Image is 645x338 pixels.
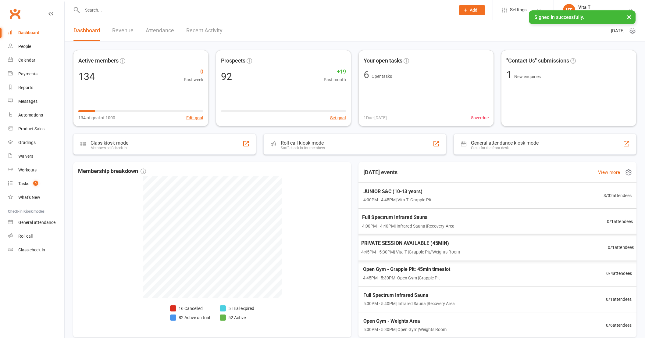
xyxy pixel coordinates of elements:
[604,192,632,199] span: 3 / 32 attendees
[363,265,450,273] span: Open Gym - Grapple Pit: 45min timeslot
[18,220,55,225] div: General attendance
[8,108,64,122] a: Automations
[18,167,37,172] div: Workouts
[7,6,23,21] a: Clubworx
[112,20,134,41] a: Revenue
[364,70,369,80] div: 6
[534,14,584,20] span: Signed in successfully.
[578,5,614,10] div: Vita T
[8,40,64,53] a: People
[471,140,539,146] div: General attendance kiosk mode
[471,146,539,150] div: Great for the front desk
[78,72,95,81] div: 134
[459,5,485,15] button: Add
[18,99,37,104] div: Messages
[18,71,37,76] div: Payments
[281,140,325,146] div: Roll call kiosk mode
[514,74,541,79] span: New enquiries
[18,140,36,145] div: Gradings
[18,234,33,239] div: Roll call
[372,74,392,79] span: Open tasks
[80,6,451,14] input: Search...
[606,270,632,277] span: 0 / 4 attendees
[470,8,477,13] span: Add
[363,291,455,299] span: Full Spectrum Infrared Sauna
[506,69,514,81] span: 1
[18,126,45,131] div: Product Sales
[607,218,633,225] span: 0 / 1 attendees
[91,140,128,146] div: Class kiosk mode
[363,317,447,325] span: Open Gym - Weights Area
[8,67,64,81] a: Payments
[358,167,402,178] h3: [DATE] events
[8,53,64,67] a: Calendar
[8,163,64,177] a: Workouts
[363,300,455,307] span: 5:00PM - 5:40PM | Infrared Sauna | Recovery Area
[624,10,635,23] button: ×
[361,239,460,247] span: PRIVATE SESSION AVAILABLE (45MIN)
[8,216,64,229] a: General attendance kiosk mode
[471,114,489,121] span: 5 overdue
[8,81,64,95] a: Reports
[611,27,625,34] span: [DATE]
[563,4,575,16] div: VT
[18,113,43,117] div: Automations
[221,72,232,81] div: 92
[220,314,254,321] li: 52 Active
[170,314,210,321] li: 82 Active on trial
[18,30,39,35] div: Dashboard
[186,20,223,41] a: Recent Activity
[510,3,527,17] span: Settings
[184,76,203,83] span: Past week
[91,146,128,150] div: Members self check-in
[578,10,614,16] div: Southpac Strength
[18,181,29,186] div: Tasks
[78,167,146,176] span: Membership breakdown
[362,214,454,221] span: Full Spectrum Infrared Sauna
[330,114,346,121] button: Set goal
[8,95,64,108] a: Messages
[18,58,35,63] div: Calendar
[18,44,31,49] div: People
[363,196,431,203] span: 4:00PM - 4:45PM | Vita T | Grapple Pit
[364,114,387,121] span: 1 Due [DATE]
[8,136,64,149] a: Gradings
[170,305,210,312] li: 16 Cancelled
[506,56,569,65] span: "Contact Us" submissions
[281,146,325,150] div: Staff check-in for members
[598,169,620,176] a: View more
[18,247,45,252] div: Class check-in
[184,67,203,76] span: 0
[8,177,64,191] a: Tasks 6
[33,181,38,186] span: 6
[78,56,119,65] span: Active members
[606,296,632,303] span: 0 / 1 attendees
[186,114,203,121] button: Edit goal
[221,56,245,65] span: Prospects
[8,243,64,257] a: Class kiosk mode
[324,76,346,83] span: Past month
[18,154,33,159] div: Waivers
[364,56,402,65] span: Your open tasks
[361,248,460,255] span: 4:45PM - 5:30PM | Vita T | Grapple Pit/Weights Room
[18,85,33,90] div: Reports
[363,326,447,333] span: 5:00PM - 5:30PM | Open Gym | Weights Room
[78,114,115,121] span: 134 of goal of 1000
[18,195,40,200] div: What's New
[606,322,632,329] span: 0 / 6 attendees
[146,20,174,41] a: Attendance
[8,191,64,204] a: What's New
[8,229,64,243] a: Roll call
[8,149,64,163] a: Waivers
[8,122,64,136] a: Product Sales
[363,188,431,196] span: JUNIOR S&C (10-13 years)
[362,222,454,229] span: 4:00PM - 4:40PM | Infrared Sauna | Recovery Area
[73,20,100,41] a: Dashboard
[220,305,254,312] li: 5 Trial expired
[608,244,634,251] span: 0 / 1 attendees
[8,26,64,40] a: Dashboard
[363,274,450,281] span: 4:45PM - 5:30PM | Open Gym | Grapple Pit
[324,67,346,76] span: +19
